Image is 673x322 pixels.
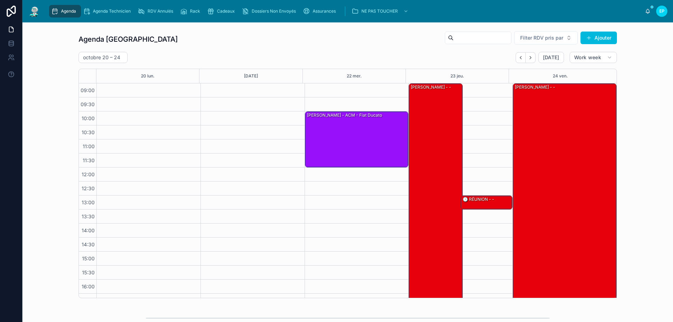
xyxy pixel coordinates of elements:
[80,115,96,121] span: 10:00
[148,8,173,14] span: RDV Annulés
[190,8,200,14] span: Rack
[240,5,301,18] a: Dossiers Non Envoyés
[538,52,564,63] button: [DATE]
[514,31,578,44] button: Select Button
[514,84,556,90] div: [PERSON_NAME] - -
[244,69,258,83] button: [DATE]
[178,5,205,18] a: Rack
[81,143,96,149] span: 11:00
[526,52,536,63] button: Next
[205,5,240,18] a: Cadeaux
[570,52,617,63] button: Work week
[93,8,131,14] span: Agenda Technicien
[574,54,601,61] span: Work week
[136,5,178,18] a: RDV Annulés
[79,101,96,107] span: 09:30
[347,69,362,83] button: 22 mer.
[28,6,41,17] img: App logo
[80,227,96,233] span: 14:00
[80,255,96,261] span: 15:00
[305,112,408,167] div: [PERSON_NAME] - ACM - Fiat Ducato
[79,34,178,44] h1: Agenda [GEOGRAPHIC_DATA]
[141,69,155,83] button: 20 lun.
[80,199,96,205] span: 13:00
[81,5,136,18] a: Agenda Technicien
[520,34,563,41] span: Filter RDV pris par
[450,69,464,83] button: 23 jeu.
[80,171,96,177] span: 12:00
[61,8,76,14] span: Agenda
[80,269,96,275] span: 15:30
[80,283,96,289] span: 16:00
[49,5,81,18] a: Agenda
[301,5,341,18] a: Assurances
[580,32,617,44] button: Ajouter
[80,213,96,219] span: 13:30
[252,8,296,14] span: Dossiers Non Envoyés
[80,129,96,135] span: 10:30
[46,4,645,19] div: scrollable content
[543,54,559,61] span: [DATE]
[83,54,120,61] h2: octobre 20 – 24
[553,69,568,83] button: 24 ven.
[79,87,96,93] span: 09:00
[462,196,495,203] div: 🕒 RÉUNION - -
[80,185,96,191] span: 12:30
[659,8,665,14] span: EP
[217,8,235,14] span: Cadeaux
[361,8,398,14] span: NE PAS TOUCHER
[80,241,96,247] span: 14:30
[80,297,96,303] span: 16:30
[306,112,383,118] div: [PERSON_NAME] - ACM - Fiat Ducato
[313,8,336,14] span: Assurances
[516,52,526,63] button: Back
[410,84,452,90] div: [PERSON_NAME] - -
[461,196,512,209] div: 🕒 RÉUNION - -
[81,157,96,163] span: 11:30
[349,5,412,18] a: NE PAS TOUCHER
